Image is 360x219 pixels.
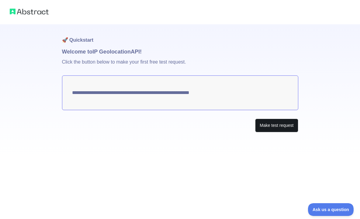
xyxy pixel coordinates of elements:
h1: 🚀 Quickstart [62,24,298,47]
p: Click the button below to make your first free test request. [62,56,298,75]
iframe: Toggle Customer Support [308,203,354,216]
h1: Welcome to IP Geolocation API! [62,47,298,56]
button: Make test request [255,119,298,132]
img: Abstract logo [10,7,49,16]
